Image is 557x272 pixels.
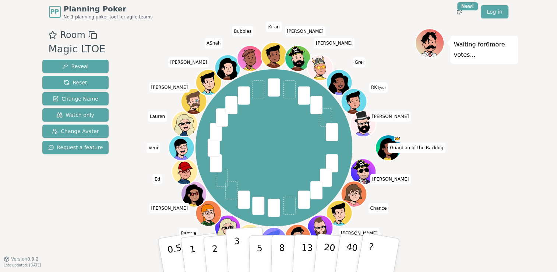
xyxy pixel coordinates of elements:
[4,263,41,267] span: Last updated: [DATE]
[42,92,109,105] button: Change Name
[53,95,98,102] span: Change Name
[353,57,366,67] span: Click to change your name
[339,228,380,238] span: Click to change your name
[64,79,87,86] span: Reset
[453,5,466,18] button: New!
[52,128,99,135] span: Change Avatar
[42,141,109,154] button: Request a feature
[42,108,109,122] button: Watch only
[205,38,222,48] span: Click to change your name
[454,39,514,60] p: Waiting for 6 more votes...
[42,76,109,89] button: Reset
[147,143,160,153] span: Click to change your name
[153,174,162,184] span: Click to change your name
[50,7,59,16] span: PP
[11,256,39,262] span: Version 0.9.2
[148,111,167,122] span: Click to change your name
[481,5,508,18] a: Log in
[370,111,411,122] span: Click to change your name
[62,63,88,70] span: Reveal
[394,136,401,142] span: Guardian of the Backlog is the host
[48,144,103,151] span: Request a feature
[314,38,355,48] span: Click to change your name
[60,28,85,42] span: Room
[266,22,281,32] span: Click to change your name
[57,111,94,119] span: Watch only
[285,26,325,36] span: Click to change your name
[232,26,253,36] span: Click to change your name
[342,90,366,114] button: Click to change your avatar
[168,57,209,67] span: Click to change your name
[42,60,109,73] button: Reveal
[149,203,190,213] span: Click to change your name
[179,228,198,238] span: Click to change your name
[64,4,153,14] span: Planning Poker
[149,82,190,93] span: Click to change your name
[42,125,109,138] button: Change Avatar
[457,2,478,10] div: New!
[49,4,153,20] a: PPPlanning PokerNo.1 planning poker tool for agile teams
[369,82,388,93] span: Click to change your name
[370,174,411,184] span: Click to change your name
[368,203,388,213] span: Click to change your name
[377,86,386,90] span: (you)
[388,143,445,153] span: Click to change your name
[48,42,105,57] div: Magic LTOE
[48,28,57,42] button: Add as favourite
[4,256,39,262] button: Version0.9.2
[64,14,153,20] span: No.1 planning poker tool for agile teams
